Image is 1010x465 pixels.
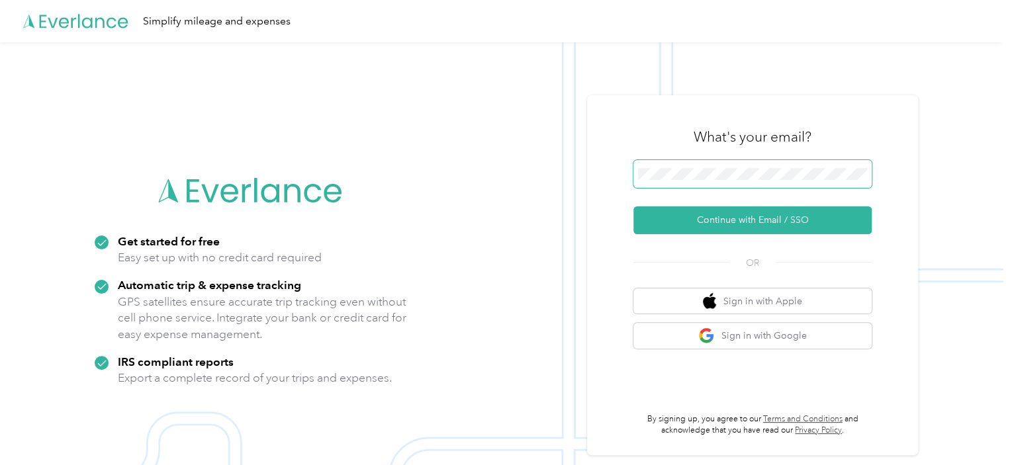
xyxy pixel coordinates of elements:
[118,234,220,248] strong: Get started for free
[633,413,872,437] p: By signing up, you agree to our and acknowledge that you have read our .
[795,425,842,435] a: Privacy Policy
[118,249,322,266] p: Easy set up with no credit card required
[703,293,716,310] img: apple logo
[143,13,291,30] div: Simplify mileage and expenses
[118,294,407,343] p: GPS satellites ensure accurate trip tracking even without cell phone service. Integrate your bank...
[698,327,715,344] img: google logo
[694,128,811,146] h3: What's your email?
[763,414,843,424] a: Terms and Conditions
[633,288,872,314] button: apple logoSign in with Apple
[118,370,392,386] p: Export a complete record of your trips and expenses.
[729,256,776,270] span: OR
[118,355,234,368] strong: IRS compliant reports
[633,323,872,349] button: google logoSign in with Google
[118,278,301,292] strong: Automatic trip & expense tracking
[633,206,872,234] button: Continue with Email / SSO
